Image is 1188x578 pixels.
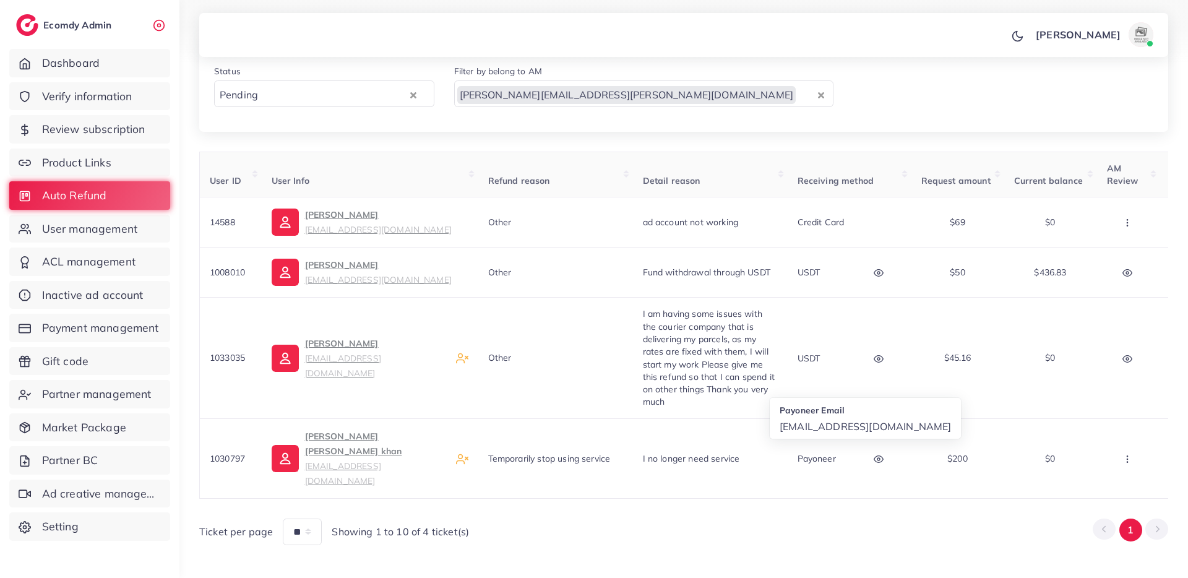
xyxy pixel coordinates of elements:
span: Request amount [921,175,991,186]
small: [EMAIL_ADDRESS][DOMAIN_NAME] [305,353,381,378]
a: Partner management [9,380,170,408]
span: [PERSON_NAME][EMAIL_ADDRESS][PERSON_NAME][DOMAIN_NAME] [457,86,796,104]
img: ic-user-info.36bf1079.svg [272,259,299,286]
label: Status [214,65,241,77]
h2: Ecomdy Admin [43,19,114,31]
span: Ad creative management [42,486,161,502]
label: Filter by belong to AM [454,65,543,77]
span: Other [488,267,512,278]
a: ACL management [9,248,170,276]
span: User Info [272,175,309,186]
a: Inactive ad account [9,281,170,309]
p: [PERSON_NAME] [305,207,452,237]
a: Product Links [9,149,170,177]
span: Payment management [42,320,159,336]
a: [PERSON_NAME][EMAIL_ADDRESS][DOMAIN_NAME] [272,257,452,287]
a: Partner BC [9,446,170,475]
a: Gift code [9,347,170,376]
a: [PERSON_NAME] [PERSON_NAME] khan[EMAIL_ADDRESS][DOMAIN_NAME] [272,429,446,488]
a: Verify information [9,82,170,111]
a: Setting [9,512,170,541]
span: Gift code [42,353,88,369]
input: Search for option [797,83,815,104]
a: [PERSON_NAME][EMAIL_ADDRESS][DOMAIN_NAME] [272,207,452,237]
span: I no longer need service [643,453,740,464]
span: $0 [1045,217,1055,228]
span: Verify information [42,88,132,105]
span: ad account not working [643,217,739,228]
span: 1030797 [210,453,245,464]
span: Current balance [1014,175,1083,186]
span: User ID [210,175,241,186]
span: Other [488,352,512,363]
span: $0 [1045,352,1055,363]
button: Clear Selected [410,87,416,101]
span: I am having some issues with the courier company that is delivering my parcels, as my rates are f... [643,308,775,407]
span: User management [42,221,137,237]
p: [PERSON_NAME] [305,336,446,381]
a: User management [9,215,170,243]
span: Detail reason [643,175,700,186]
span: Fund withdrawal through USDT [643,267,770,278]
span: Refund reason [488,175,550,186]
small: [EMAIL_ADDRESS][DOMAIN_NAME] [305,460,381,486]
span: AM Review [1107,163,1138,186]
a: Market Package [9,413,170,442]
a: Dashboard [9,49,170,77]
span: Other [488,217,512,228]
span: $45.16 [944,352,971,363]
span: Market Package [42,420,126,436]
a: Review subscription [9,115,170,144]
span: Inactive ad account [42,287,144,303]
img: ic-user-info.36bf1079.svg [272,345,299,372]
p: [PERSON_NAME] [PERSON_NAME] khan [305,429,446,488]
span: 1033035 [210,352,245,363]
a: [PERSON_NAME][EMAIL_ADDRESS][DOMAIN_NAME] [272,336,446,381]
span: Partner BC [42,452,98,468]
span: Pending [217,86,260,104]
p: payoneer [798,451,836,466]
a: logoEcomdy Admin [16,14,114,36]
small: [EMAIL_ADDRESS][DOMAIN_NAME] [305,274,452,285]
small: [EMAIL_ADDRESS][DOMAIN_NAME] [305,224,452,235]
span: Temporarily stop using service [488,453,611,464]
p: [PERSON_NAME] [305,257,452,287]
img: avatar [1129,22,1153,47]
div: Search for option [214,80,434,107]
ul: Pagination [1093,519,1168,541]
label: payoneer email [780,404,845,416]
span: $200 [947,453,968,464]
img: logo [16,14,38,36]
span: $69 [950,217,965,228]
span: 1008010 [210,267,245,278]
span: Review subscription [42,121,145,137]
span: $0 [1045,453,1055,464]
a: [PERSON_NAME]avatar [1029,22,1158,47]
p: [PERSON_NAME] [1036,27,1121,42]
span: Ticket per page [199,525,273,539]
span: Partner management [42,386,152,402]
span: Auto Refund [42,188,107,204]
button: Clear Selected [818,87,824,101]
img: ic-user-info.36bf1079.svg [272,209,299,236]
a: Payment management [9,314,170,342]
a: Ad creative management [9,480,170,508]
span: Product Links [42,155,111,171]
p: [EMAIL_ADDRESS][DOMAIN_NAME] [780,420,951,434]
img: ic-user-info.36bf1079.svg [272,445,299,472]
span: 14588 [210,217,235,228]
span: $436.83 [1034,267,1066,278]
span: $50 [950,267,965,278]
span: Setting [42,519,79,535]
button: Go to page 1 [1119,519,1142,541]
p: Credit card [798,215,845,230]
p: USDT [798,351,820,366]
input: Search for option [262,83,407,104]
span: Dashboard [42,55,100,71]
p: USDT [798,265,820,280]
a: Auto Refund [9,181,170,210]
div: Search for option [454,80,834,107]
span: Receiving method [798,175,874,186]
span: ACL management [42,254,136,270]
span: Showing 1 to 10 of 4 ticket(s) [332,525,469,539]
